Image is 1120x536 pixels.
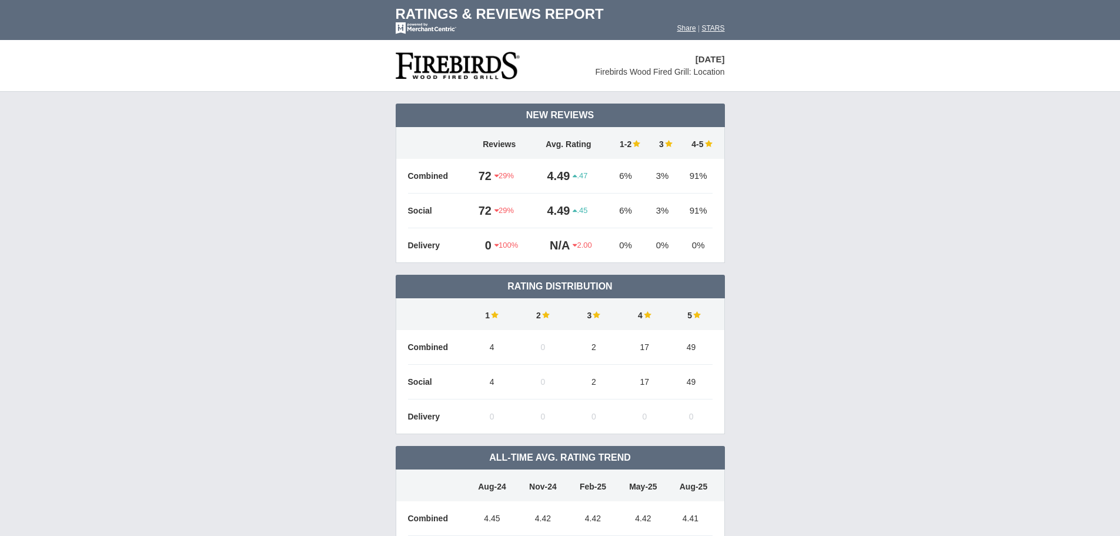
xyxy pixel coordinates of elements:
td: 5 [670,298,713,330]
td: Delivery [408,228,467,263]
td: 4.42 [617,501,668,536]
span: | [698,24,700,32]
span: Firebirds Wood Fired Grill: Location [596,67,725,76]
td: May-25 [617,470,668,501]
td: 1-2 [605,127,646,159]
span: 0 [490,412,494,421]
a: Share [677,24,696,32]
td: 3 [646,127,678,159]
td: All-Time Avg. Rating Trend [396,446,725,470]
td: 72 [467,159,494,194]
td: 91% [678,194,713,228]
td: Combined [408,159,467,194]
img: mc-powered-by-logo-white-103.png [396,22,456,34]
td: 17 [619,365,670,399]
span: 29% [494,205,514,216]
td: 17 [619,330,670,365]
img: star-full-15.png [664,139,673,148]
td: New Reviews [396,104,725,127]
span: 0 [591,412,596,421]
span: 0 [540,377,545,387]
td: 3 [569,298,620,330]
td: Delivery [408,399,467,434]
td: Aug-25 [668,470,712,501]
img: star-full-15.png [631,139,640,148]
span: .45 [573,205,587,216]
img: stars-firebirds-restaurants-logo-50.png [396,52,520,79]
td: 49 [670,365,713,399]
td: Combined [408,330,467,365]
td: N/A [532,228,573,263]
span: 0 [642,412,647,421]
td: 2 [569,330,620,365]
td: 6% [605,159,646,194]
img: star-full-15.png [704,139,713,148]
td: Social [408,365,467,399]
span: .47 [573,171,587,181]
td: 2 [569,365,620,399]
td: 3% [646,159,678,194]
td: 4.45 [467,501,518,536]
td: 0% [646,228,678,263]
a: STARS [701,24,724,32]
td: Feb-25 [568,470,617,501]
td: 4.41 [668,501,712,536]
span: 2.00 [573,240,591,251]
td: 2 [517,298,569,330]
td: Aug-24 [467,470,518,501]
td: 4 [619,298,670,330]
span: 0 [540,342,545,352]
img: star-full-15.png [490,311,499,319]
img: star-full-15.png [692,311,701,319]
td: Avg. Rating [532,127,605,159]
span: 29% [494,171,514,181]
img: star-full-15.png [591,311,600,319]
img: star-full-15.png [643,311,651,319]
td: 4.42 [568,501,617,536]
td: 4.42 [517,501,568,536]
span: 100% [494,240,518,251]
td: 4.49 [532,194,573,228]
td: 91% [678,159,713,194]
td: 4 [467,365,518,399]
td: Combined [408,501,467,536]
td: 6% [605,194,646,228]
td: 0% [678,228,713,263]
td: Rating Distribution [396,275,725,298]
td: 4 [467,330,518,365]
td: 0% [605,228,646,263]
td: Reviews [467,127,532,159]
td: Social [408,194,467,228]
td: 72 [467,194,494,228]
td: 4.49 [532,159,573,194]
td: 0 [467,228,494,263]
td: 3% [646,194,678,228]
span: 0 [689,412,694,421]
td: 4-5 [678,127,713,159]
td: Nov-24 [517,470,568,501]
span: 0 [540,412,545,421]
img: star-full-15.png [541,311,550,319]
td: 1 [467,298,518,330]
td: 49 [670,330,713,365]
span: [DATE] [696,54,725,64]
